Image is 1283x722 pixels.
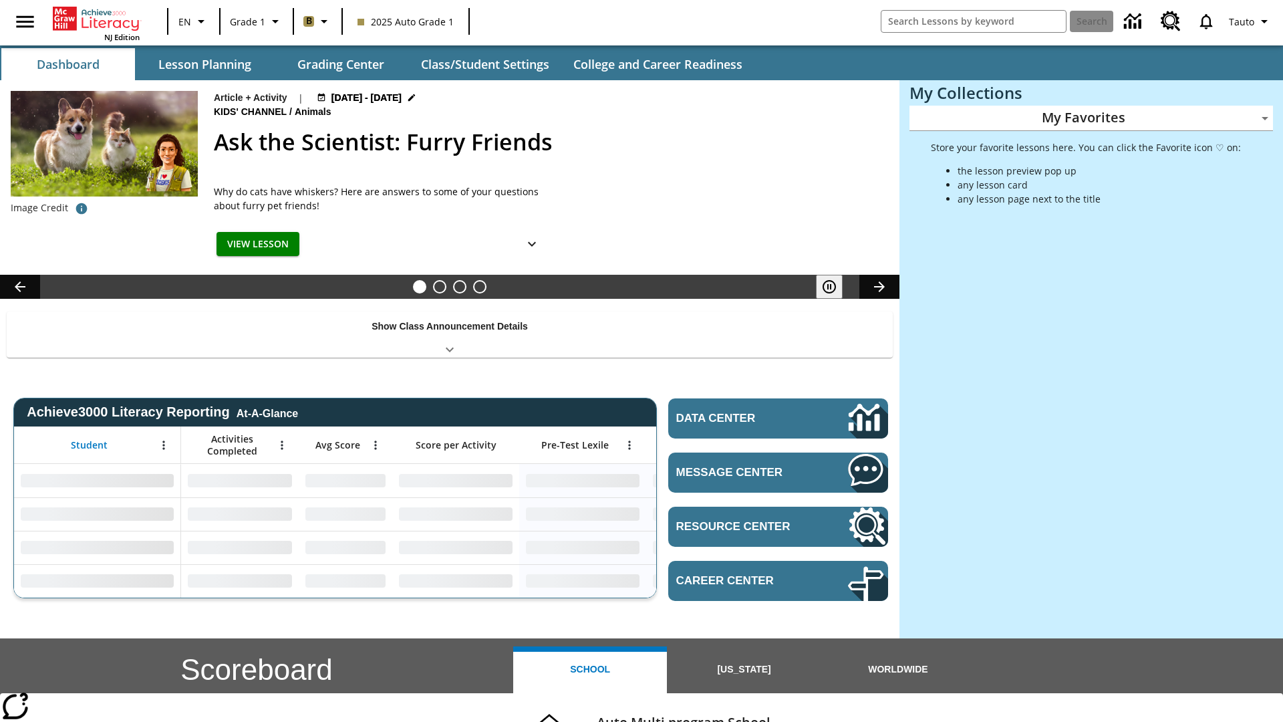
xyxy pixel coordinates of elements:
div: No Data, [646,564,773,598]
p: Article + Activity [214,91,287,105]
button: [US_STATE] [667,646,821,693]
span: Tauto [1229,15,1254,29]
span: NJ Edition [104,32,140,42]
div: No Data, [181,464,299,497]
button: Open Menu [619,435,639,455]
span: Resource Center [676,520,808,533]
span: Message Center [676,466,808,479]
button: Lesson carousel, Next [859,275,899,299]
button: College and Career Readiness [563,48,753,80]
button: Grade: Grade 1, Select a grade [225,9,289,33]
button: Open Menu [272,435,292,455]
div: No Data, [299,497,392,531]
button: Show Details [519,232,545,257]
button: Slide 1 Ask the Scientist: Furry Friends [413,280,426,293]
h2: Ask the Scientist: Furry Friends [214,125,883,159]
button: Jul 11 - Oct 31 Choose Dates [314,91,420,105]
span: | [298,91,303,105]
a: Notifications [1189,4,1224,39]
div: No Data, [181,497,299,531]
span: Career Center [676,574,808,588]
button: Slide 3 Pre-release lesson [453,280,466,293]
div: No Data, [646,531,773,564]
button: Dashboard [1,48,135,80]
span: [DATE] - [DATE] [331,91,402,105]
span: Student [71,439,108,451]
li: any lesson card [958,178,1241,192]
div: Show Class Announcement Details [7,312,893,358]
div: No Data, [646,464,773,497]
button: School [513,646,667,693]
div: Why do cats have whiskers? Here are answers to some of your questions about furry pet friends! [214,185,548,213]
button: Grading Center [274,48,408,80]
button: Profile/Settings [1224,9,1278,33]
span: 2025 Auto Grade 1 [358,15,454,29]
div: At-A-Glance [237,405,298,420]
div: Home [53,4,140,42]
div: Pause [816,275,856,299]
button: Worldwide [821,646,975,693]
button: Pause [816,275,843,299]
span: Achieve3000 Literacy Reporting [27,404,298,420]
a: Data Center [668,398,888,439]
button: Open Menu [154,435,174,455]
button: Slide 4 Remembering Justice O'Connor [473,280,486,293]
p: Image Credit [11,201,68,215]
span: B [306,13,312,29]
a: Career Center [668,561,888,601]
span: Animals [295,105,333,120]
span: Avg Score [315,439,360,451]
p: Show Class Announcement Details [372,320,528,334]
button: View Lesson [217,232,299,257]
button: Slide 2 Cars of the Future? [433,280,446,293]
span: Grade 1 [230,15,265,29]
div: My Favorites [909,106,1273,131]
p: Store your favorite lessons here. You can click the Favorite icon ♡ on: [931,140,1241,154]
button: Language: EN, Select a language [172,9,215,33]
span: Kids' Channel [214,105,289,120]
div: No Data, [299,531,392,564]
button: Boost Class color is light brown. Change class color [298,9,337,33]
span: Pre-Test Lexile [541,439,609,451]
li: the lesson preview pop up [958,164,1241,178]
span: EN [178,15,191,29]
button: Open Menu [366,435,386,455]
div: No Data, [181,531,299,564]
button: Class/Student Settings [410,48,560,80]
h3: My Collections [909,84,1273,102]
button: Lesson Planning [138,48,271,80]
div: No Data, [299,464,392,497]
span: Score per Activity [416,439,496,451]
li: any lesson page next to the title [958,192,1241,206]
a: Home [53,5,140,32]
span: Data Center [676,412,803,425]
button: Credit: background: Nataba/iStock/Getty Images Plus inset: Janos Jantner [68,197,95,221]
a: Resource Center, Will open in new tab [1153,3,1189,39]
input: search field [881,11,1066,32]
a: Resource Center, Will open in new tab [668,507,888,547]
div: No Data, [181,564,299,598]
button: Open side menu [5,2,45,41]
span: / [289,106,292,117]
div: No Data, [299,564,392,598]
span: Activities Completed [188,433,276,457]
a: Data Center [1116,3,1153,40]
img: Avatar of the scientist with a cat and dog standing in a grassy field in the background [11,91,198,197]
div: No Data, [646,497,773,531]
a: Message Center [668,453,888,493]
